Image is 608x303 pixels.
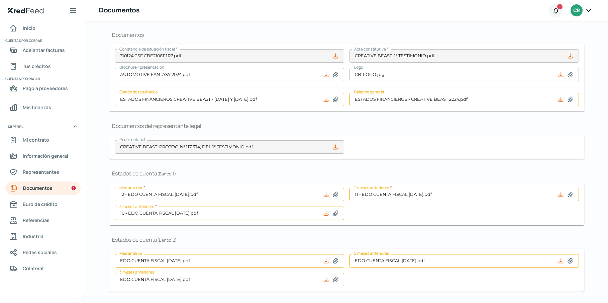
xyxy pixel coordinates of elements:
[157,171,176,177] span: ( Banco 1 )
[5,198,81,211] a: Buró de crédito
[23,200,58,208] span: Buró de crédito
[5,246,81,259] a: Redes sociales
[5,149,81,163] a: Información general
[354,89,384,95] span: Balance general
[23,184,53,192] span: Documentos
[5,214,81,227] a: Referencias
[23,84,68,92] span: Pago a proveedores
[23,46,65,54] span: Adelantar facturas
[119,89,158,95] span: Estado de resultados
[99,6,139,15] h1: Documentos
[5,37,80,44] span: Cuentas por cobrar
[119,137,145,142] span: Poder notarial
[109,236,584,243] h1: Estados de cuenta
[109,170,584,177] h1: Estados de cuenta
[23,248,57,256] span: Redes sociales
[119,185,142,191] span: Mes anterior
[5,133,81,147] a: Mi contrato
[23,232,43,240] span: Industria
[119,269,154,275] span: 3 meses anteriores
[354,185,389,191] span: 2 meses anteriores
[5,82,81,95] a: Pago a proveedores
[109,122,584,130] h1: Documentos del representante legal
[23,103,51,111] span: Mis finanzas
[119,64,164,70] span: Brochure / presentación
[354,64,363,70] span: Logo
[354,250,389,256] span: 2 meses anteriores
[5,60,81,73] a: Tus créditos
[5,101,81,114] a: Mis finanzas
[109,31,584,39] h1: Documentos
[5,76,80,82] span: Cuentas por pagar
[23,216,49,224] span: Referencias
[119,250,142,256] span: Mes anterior
[23,24,35,32] span: Inicio
[5,181,81,195] a: Documentos
[559,4,561,10] span: 1
[5,44,81,57] a: Adelantar facturas
[119,204,154,209] span: 3 meses anteriores
[157,237,177,243] span: ( Banco 2 )
[5,262,81,275] a: Colateral
[23,152,68,160] span: Información general
[354,46,386,52] span: Acta constitutiva
[23,136,49,144] span: Mi contrato
[8,124,23,130] span: Mi perfil
[573,7,580,15] span: CR
[119,46,175,52] span: Constancia de situación fiscal
[5,165,81,179] a: Representantes
[23,62,51,70] span: Tus créditos
[23,168,59,176] span: Representantes
[5,21,81,35] a: Inicio
[5,230,81,243] a: Industria
[23,264,43,273] span: Colateral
